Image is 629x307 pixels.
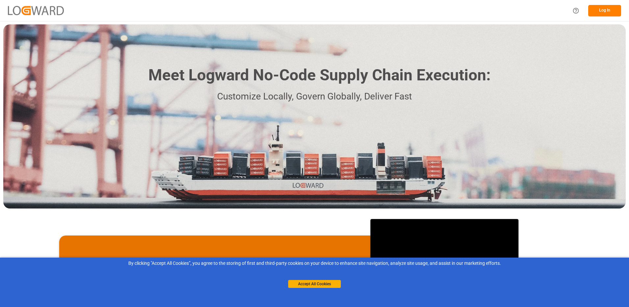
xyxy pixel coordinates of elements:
button: Accept All Cookies [288,280,341,288]
div: By clicking "Accept All Cookies”, you agree to the storing of first and third-party cookies on yo... [5,260,624,267]
img: Logward_new_orange.png [8,6,64,15]
p: Customize Locally, Govern Globally, Deliver Fast [138,89,491,104]
h1: Meet Logward No-Code Supply Chain Execution: [148,64,491,87]
button: Help Center [568,3,583,18]
button: Log In [588,5,621,16]
p: Start with a brief introductory video! If you still need some orientation email us at , or schedu... [76,256,354,276]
